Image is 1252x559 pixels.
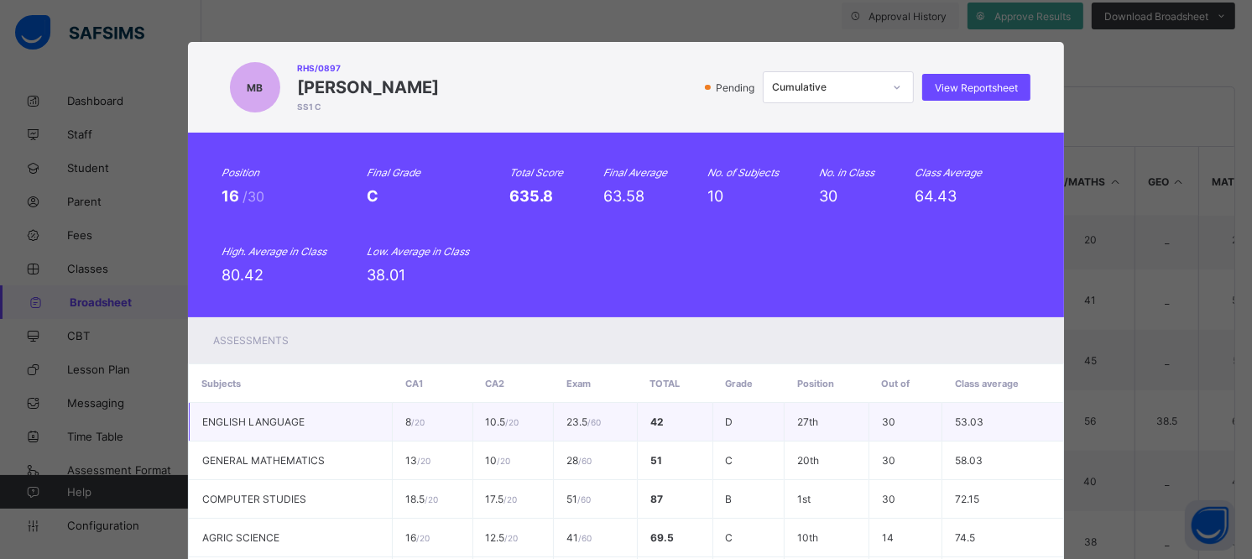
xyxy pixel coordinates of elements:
[367,166,420,179] i: Final Grade
[486,415,519,428] span: 10.5
[707,187,723,205] span: 10
[819,187,837,205] span: 30
[915,166,982,179] i: Class Average
[509,166,563,179] i: Total Score
[935,81,1018,94] span: View Reportsheet
[955,493,979,505] span: 72.15
[819,166,874,179] i: No. in Class
[578,456,592,466] span: / 60
[726,531,733,544] span: C
[485,378,504,389] span: CA2
[955,415,983,428] span: 53.03
[367,187,378,205] span: C
[797,531,818,544] span: 10th
[367,266,405,284] span: 38.01
[405,493,438,505] span: 18.5
[297,77,439,97] span: [PERSON_NAME]
[955,378,1019,389] span: Class average
[486,493,518,505] span: 17.5
[202,493,306,505] span: COMPUTER STUDIES
[486,531,519,544] span: 12.5
[772,81,883,94] div: Cumulative
[882,531,894,544] span: 14
[416,533,430,543] span: / 20
[411,417,425,427] span: / 20
[650,531,674,544] span: 69.5
[367,245,469,258] i: Low. Average in Class
[405,531,430,544] span: 16
[797,378,834,389] span: Position
[297,63,439,73] span: RHS/0897
[506,417,519,427] span: / 20
[797,454,819,467] span: 20th
[955,454,983,467] span: 58.03
[714,81,759,94] span: Pending
[603,187,644,205] span: 63.58
[486,454,511,467] span: 10
[955,531,975,544] span: 74.5
[915,187,957,205] span: 64.43
[566,454,592,467] span: 28
[247,81,263,94] span: MB
[202,531,279,544] span: AGRIC SCIENCE
[797,415,818,428] span: 27th
[509,187,553,205] span: 635.8
[417,456,430,466] span: / 20
[202,454,325,467] span: GENERAL MATHEMATICS
[222,166,259,179] i: Position
[882,493,895,505] span: 30
[882,378,910,389] span: Out of
[425,494,438,504] span: / 20
[222,187,243,205] span: 16
[498,456,511,466] span: / 20
[566,415,601,428] span: 23.5
[603,166,667,179] i: Final Average
[201,378,241,389] span: Subjects
[650,415,664,428] span: 42
[243,188,264,205] span: /30
[202,415,305,428] span: ENGLISH LANGUAGE
[649,378,680,389] span: Total
[505,533,519,543] span: / 20
[726,493,733,505] span: B
[297,102,439,112] span: SS1 C
[882,415,895,428] span: 30
[566,531,592,544] span: 41
[566,378,591,389] span: Exam
[650,454,662,467] span: 51
[725,378,753,389] span: Grade
[504,494,518,504] span: / 20
[578,533,592,543] span: / 60
[213,334,289,347] span: Assessments
[707,166,779,179] i: No. of Subjects
[726,454,733,467] span: C
[222,266,263,284] span: 80.42
[566,493,591,505] span: 51
[405,415,425,428] span: 8
[577,494,591,504] span: / 60
[882,454,895,467] span: 30
[587,417,601,427] span: / 60
[405,378,423,389] span: CA1
[650,493,663,505] span: 87
[726,415,733,428] span: D
[405,454,430,467] span: 13
[797,493,811,505] span: 1st
[222,245,326,258] i: High. Average in Class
